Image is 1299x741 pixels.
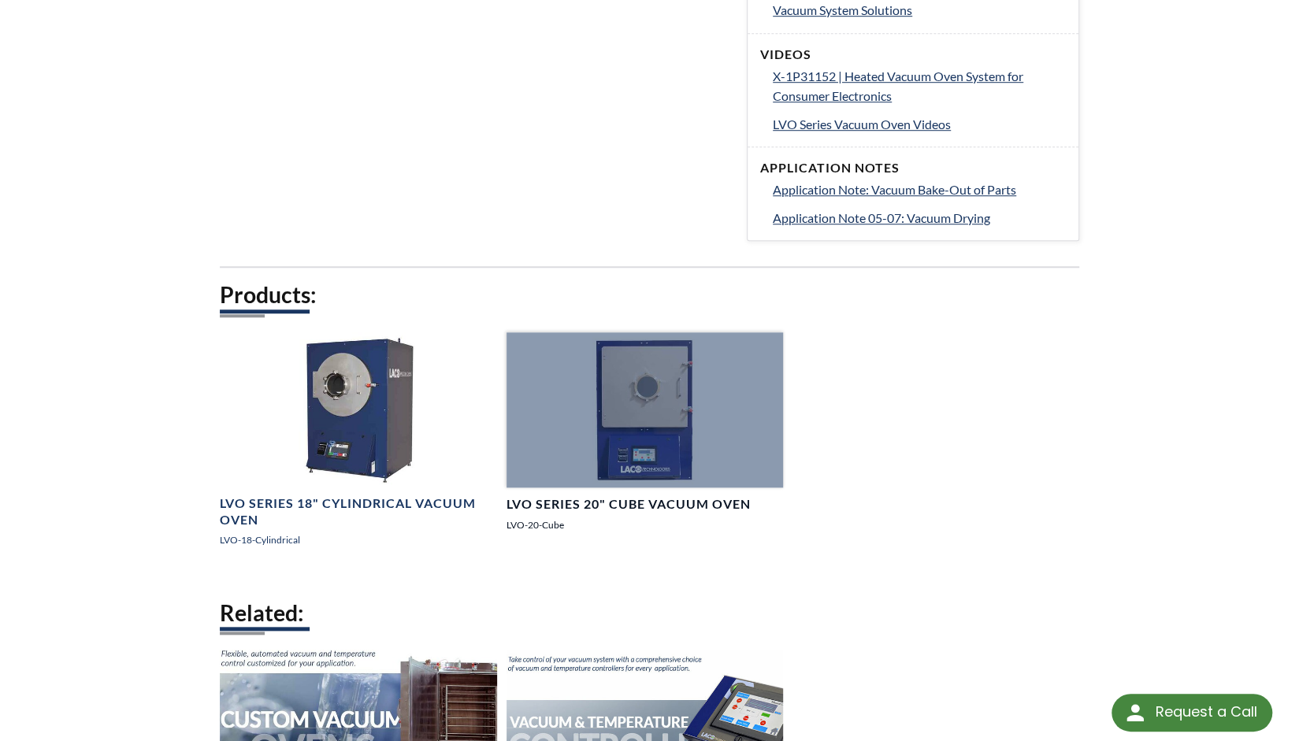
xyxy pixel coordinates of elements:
h2: Related: [220,598,1079,628]
h2: Products: [220,280,1079,309]
a: Vacuum Oven Cube Front Aluminum Door, front viewLVO Series 20" Cube Vacuum OvenLVO-20-Cube [507,332,784,545]
span: Application Note: Vacuum Bake-Out of Parts [773,182,1016,197]
span: Vacuum System Solutions [773,2,912,17]
div: Request a Call [1155,694,1256,730]
span: LVO Series Vacuum Oven Videos [773,117,951,132]
a: X-1P31152 | Heated Vacuum Oven System for Consumer Electronics [773,66,1066,106]
img: round button [1123,700,1148,725]
h4: LVO Series 20" Cube Vacuum Oven [507,496,751,513]
a: LVO Series Vacuum Oven Videos [773,114,1066,135]
p: LVO-18-Cylindrical [220,532,497,547]
p: LVO-20-Cube [507,517,784,532]
h4: LVO Series 18" Cylindrical Vacuum Oven [220,495,497,528]
span: X-1P31152 | Heated Vacuum Oven System for Consumer Electronics [773,69,1023,104]
div: Request a Call [1112,694,1272,732]
a: Vacuum Oven Cylindrical Chamber front angle viewLVO Series 18" Cylindrical Vacuum OvenLVO-18-Cyli... [220,332,497,561]
a: Application Note: Vacuum Bake-Out of Parts [773,180,1066,200]
a: Application Note 05-07: Vacuum Drying [773,208,1066,228]
span: Application Note 05-07: Vacuum Drying [773,210,990,225]
h4: Videos [760,46,1066,63]
h4: Application Notes [760,160,1066,176]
